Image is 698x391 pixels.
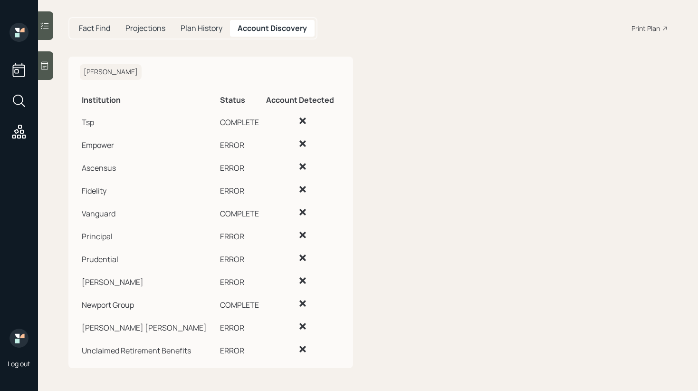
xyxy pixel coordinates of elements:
[80,132,218,155] td: Empower
[218,292,264,315] td: COMPLETE
[80,224,218,246] td: Principal
[80,292,218,315] td: Newport Group
[218,224,264,246] td: ERROR
[10,329,29,348] img: retirable_logo.png
[264,88,341,109] th: Account Detected
[125,24,165,33] h5: Projections
[80,338,218,361] td: Unclaimed Retirement Benefits
[218,155,264,178] td: ERROR
[218,338,264,361] td: ERROR
[218,178,264,201] td: ERROR
[80,178,218,201] td: Fidelity
[181,24,222,33] h5: Plan History
[238,24,307,33] h5: Account Discovery
[80,246,218,269] td: Prudential
[218,88,264,109] th: Status
[80,109,218,132] td: Tsp
[218,201,264,224] td: COMPLETE
[80,88,218,109] th: Institution
[218,132,264,155] td: ERROR
[218,246,264,269] td: ERROR
[631,23,660,33] div: Print Plan
[80,315,218,338] td: [PERSON_NAME] [PERSON_NAME]
[218,269,264,292] td: ERROR
[218,315,264,338] td: ERROR
[8,359,30,368] div: Log out
[80,269,218,292] td: [PERSON_NAME]
[218,109,264,132] td: COMPLETE
[80,64,142,80] h6: [PERSON_NAME]
[80,155,218,178] td: Ascensus
[79,24,110,33] h5: Fact Find
[80,201,218,224] td: Vanguard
